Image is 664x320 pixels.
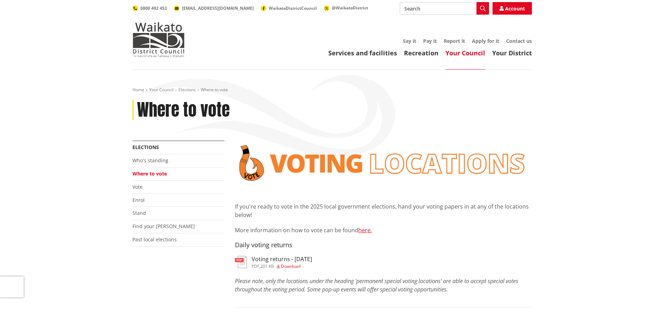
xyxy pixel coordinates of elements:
a: Say it [403,38,416,44]
a: Apply for it [472,38,499,44]
img: voting locations banner [235,141,532,185]
span: @WaikatoDistrict [332,5,368,11]
a: Home [132,87,144,93]
span: pdf [252,263,259,269]
a: WaikatoDistrictCouncil [261,5,317,11]
a: Past local elections [132,236,177,243]
p: More information on how to vote can be found [235,226,532,234]
a: Pay it [423,38,437,44]
span: 201 KB [260,263,274,269]
p: If you're ready to vote in the 2025 local government elections, hand your voting papers in at any... [235,202,532,219]
a: Account [493,2,532,15]
a: Your Council [149,87,174,93]
a: Vote [132,184,143,190]
img: document-pdf.svg [235,256,247,268]
h1: Where to vote [137,100,230,120]
a: Report it [444,38,465,44]
a: Where to vote [132,170,167,177]
span: Download [281,263,300,269]
a: Voting returns - [DATE] pdf,201 KB Download [235,256,312,268]
a: Who's standing [132,157,168,164]
div: , [252,264,312,268]
a: Your District [492,49,532,57]
input: Search input [400,2,489,15]
a: Recreation [404,49,438,57]
span: [EMAIL_ADDRESS][DOMAIN_NAME] [182,5,254,11]
em: Please note, only the locations under the heading 'permanent special voting locations' are able t... [235,277,518,293]
img: Waikato District Council - Te Kaunihera aa Takiwaa o Waikato [132,22,185,57]
a: Enrol [132,197,145,203]
span: WaikatoDistrictCouncil [269,5,317,11]
a: Services and facilities [328,49,397,57]
a: Elections [132,144,159,150]
a: [EMAIL_ADDRESS][DOMAIN_NAME] [174,5,254,11]
span: 0800 492 452 [140,5,167,11]
span: Where to vote [201,87,228,93]
h3: Voting returns - [DATE] [252,256,312,263]
a: here. [358,226,372,234]
a: Find your [PERSON_NAME] [132,223,195,229]
a: 0800 492 452 [132,5,167,11]
a: @WaikatoDistrict [324,5,368,11]
a: Stand [132,210,146,216]
a: Contact us [506,38,532,44]
a: Your Council [445,49,485,57]
h4: Daily voting returns [235,241,532,249]
a: Elections [178,87,196,93]
nav: breadcrumb [132,87,532,93]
